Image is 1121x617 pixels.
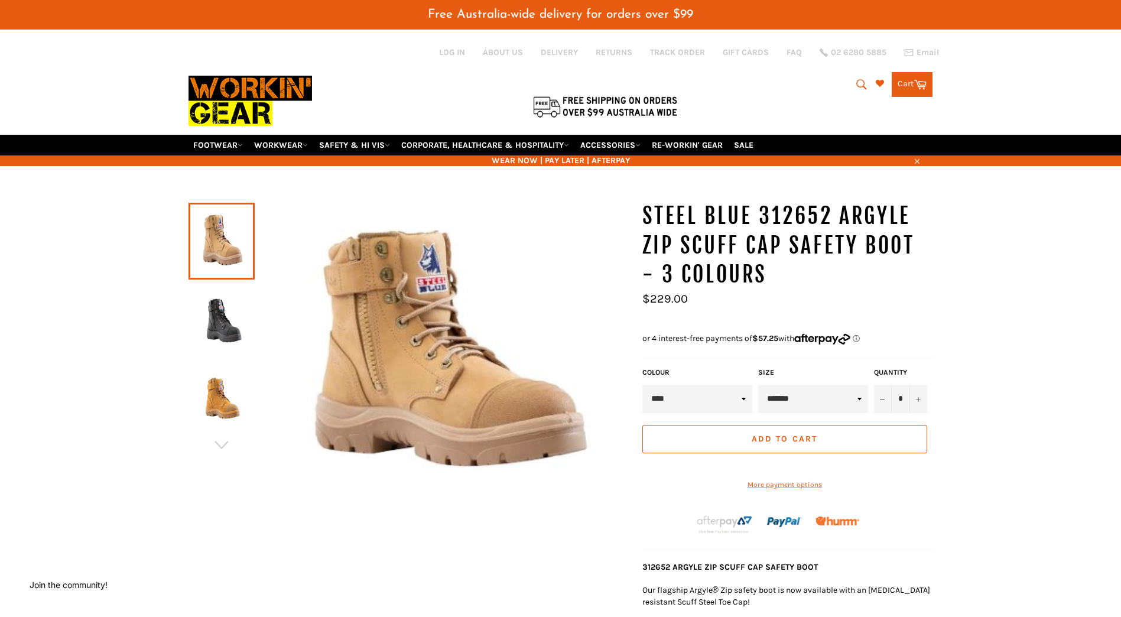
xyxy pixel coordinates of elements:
a: Cart [892,72,932,97]
label: Quantity [874,368,927,378]
a: RETURNS [596,47,632,58]
a: DELIVERY [541,47,578,58]
img: Flat $9.95 shipping Australia wide [531,94,679,119]
h1: STEEL BLUE 312652 Argyle Zip Scuff Cap Safety Boot - 3 Colours [642,202,933,290]
span: WEAR NOW | PAY LATER | AFTERPAY [189,155,933,166]
a: FAQ [787,47,802,58]
button: Increase item quantity by one [909,385,927,413]
button: Reduce item quantity by one [874,385,892,413]
strong: 312652 ARGYLE ZIP SCUFF CAP SAFETY BOOT [642,562,818,572]
label: COLOUR [642,368,752,378]
a: TRACK ORDER [650,47,705,58]
a: SAFETY & HI VIS [314,135,395,155]
span: Our flagship Argyle® Zip safety boot is now available with an [MEDICAL_DATA] resistant Scuff Stee... [642,585,930,606]
button: Join the community! [30,580,108,590]
a: Email [904,48,939,57]
img: STEEL BLUE 312652 Argyle Zip Scuff Cap Safety Boot - Workin Gear [255,202,631,506]
a: GIFT CARDS [723,47,769,58]
a: ABOUT US [483,47,523,58]
label: Size [758,368,868,378]
span: $229.00 [642,292,688,306]
button: Add to Cart [642,425,927,453]
span: Free Australia-wide delivery for orders over $99 [428,8,693,21]
a: WORKWEAR [249,135,313,155]
span: Email [917,48,939,57]
a: CORPORATE, HEALTHCARE & HOSPITALITY [397,135,574,155]
a: RE-WORKIN' GEAR [647,135,727,155]
a: ACCESSORIES [576,135,645,155]
a: Log in [439,47,465,57]
img: Workin Gear leaders in Workwear, Safety Boots, PPE, Uniforms. Australia's No.1 in Workwear [189,67,312,134]
img: Afterpay-Logo-on-dark-bg_large.png [696,514,753,534]
span: 02 6280 5885 [831,48,886,57]
img: STEEL BLUE 312652 Argyle Zip Scuff Cap Safety Boot - Workin Gear [194,288,249,353]
a: More payment options [642,480,927,490]
a: 02 6280 5885 [820,48,886,57]
span: Add to Cart [752,434,817,444]
a: SALE [729,135,758,155]
img: STEEL BLUE 312652 Argyle Zip Scuff Cap Safety Boot - Workin Gear [194,367,249,432]
img: paypal.png [767,505,802,540]
img: Humm_core_logo_RGB-01_300x60px_small_195d8312-4386-4de7-b182-0ef9b6303a37.png [815,517,859,525]
a: FOOTWEAR [189,135,248,155]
